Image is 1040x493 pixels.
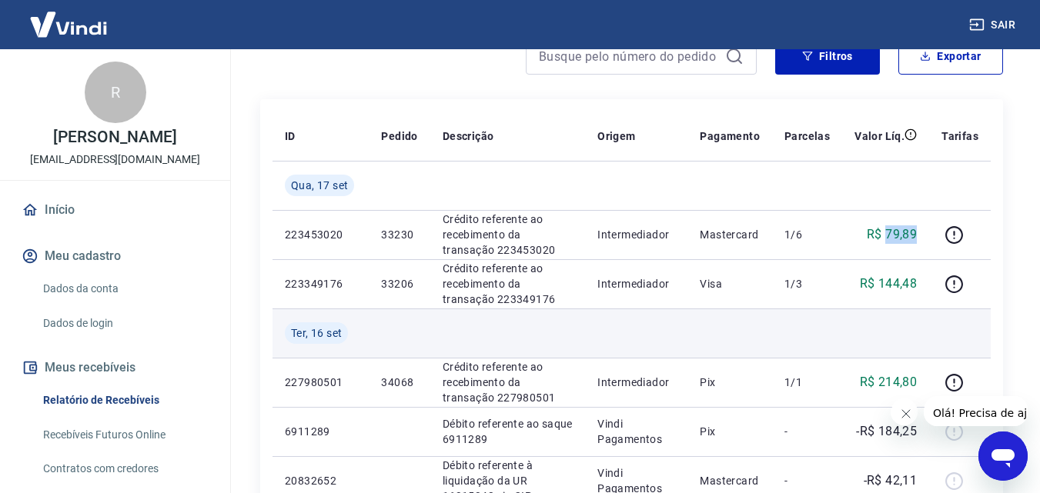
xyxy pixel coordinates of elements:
[597,227,675,242] p: Intermediador
[443,212,573,258] p: Crédito referente ao recebimento da transação 223453020
[285,128,296,144] p: ID
[285,424,356,439] p: 6911289
[291,325,342,341] span: Ter, 16 set
[381,227,417,242] p: 33230
[700,424,760,439] p: Pix
[285,276,356,291] p: 223349176
[18,239,212,273] button: Meu cadastro
[775,38,880,75] button: Filtros
[37,385,212,416] a: Relatório de Recebíveis
[285,473,356,488] p: 20832652
[381,128,417,144] p: Pedido
[784,227,830,242] p: 1/6
[443,261,573,307] p: Crédito referente ao recebimento da transação 223349176
[37,453,212,485] a: Contratos com credores
[285,227,356,242] p: 223453020
[597,128,635,144] p: Origem
[860,373,918,391] p: R$ 214,80
[700,375,760,390] p: Pix
[18,1,119,48] img: Vindi
[539,45,719,68] input: Busque pelo número do pedido
[864,471,918,490] p: -R$ 42,11
[9,11,129,23] span: Olá! Precisa de ajuda?
[700,227,760,242] p: Mastercard
[381,375,417,390] p: 34068
[85,62,146,123] div: R
[30,152,200,168] p: [EMAIL_ADDRESS][DOMAIN_NAME]
[443,416,573,447] p: Débito referente ao saque 6911289
[597,375,675,390] p: Intermediador
[924,396,1028,426] iframe: Mensagem da empresa
[291,178,348,193] span: Qua, 17 set
[597,276,675,291] p: Intermediador
[867,225,917,244] p: R$ 79,89
[18,351,212,385] button: Meus recebíveis
[37,273,212,305] a: Dados da conta
[37,419,212,451] a: Recebíveis Futuros Online
[784,128,830,144] p: Parcelas
[784,473,830,488] p: -
[53,129,176,145] p: [PERSON_NAME]
[784,424,830,439] p: -
[443,359,573,405] p: Crédito referente ao recebimento da transação 227980501
[37,308,212,339] a: Dados de login
[891,398,918,425] iframe: Fechar mensagem
[966,11,1022,39] button: Sair
[856,422,917,441] p: -R$ 184,25
[860,275,918,293] p: R$ 144,48
[700,276,760,291] p: Visa
[941,128,978,144] p: Tarifas
[700,128,760,144] p: Pagamento
[597,416,675,447] p: Vindi Pagamentos
[784,276,830,291] p: 1/3
[898,38,1003,75] button: Exportar
[784,375,830,390] p: 1/1
[978,431,1028,481] iframe: Botão para abrir a janela de mensagens
[18,193,212,227] a: Início
[285,375,356,390] p: 227980501
[854,128,905,144] p: Valor Líq.
[700,473,760,488] p: Mastercard
[381,276,417,291] p: 33206
[443,128,494,144] p: Descrição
